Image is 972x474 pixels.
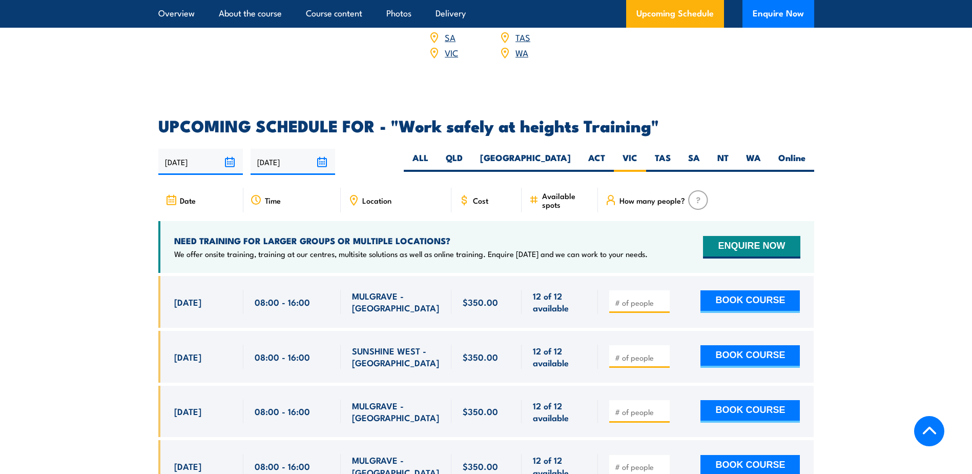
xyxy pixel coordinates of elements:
[770,152,814,172] label: Online
[615,462,666,472] input: # of people
[255,405,310,417] span: 08:00 - 16:00
[404,152,437,172] label: ALL
[515,46,528,58] a: WA
[445,46,458,58] a: VIC
[463,351,498,363] span: $350.00
[255,351,310,363] span: 08:00 - 16:00
[533,345,587,369] span: 12 of 12 available
[700,290,800,313] button: BOOK COURSE
[700,400,800,423] button: BOOK COURSE
[646,152,679,172] label: TAS
[463,460,498,472] span: $350.00
[615,407,666,417] input: # of people
[473,196,488,205] span: Cost
[580,152,614,172] label: ACT
[619,196,685,205] span: How many people?
[615,298,666,308] input: # of people
[352,290,440,314] span: MULGRAVE - [GEOGRAPHIC_DATA]
[255,296,310,308] span: 08:00 - 16:00
[533,400,587,424] span: 12 of 12 available
[471,152,580,172] label: [GEOGRAPHIC_DATA]
[533,290,587,314] span: 12 of 12 available
[174,405,201,417] span: [DATE]
[174,351,201,363] span: [DATE]
[542,191,591,209] span: Available spots
[614,152,646,172] label: VIC
[255,460,310,472] span: 08:00 - 16:00
[352,400,440,424] span: MULGRAVE - [GEOGRAPHIC_DATA]
[174,460,201,472] span: [DATE]
[679,152,709,172] label: SA
[515,31,530,43] a: TAS
[174,249,648,259] p: We offer onsite training, training at our centres, multisite solutions as well as online training...
[174,235,648,246] h4: NEED TRAINING FOR LARGER GROUPS OR MULTIPLE LOCATIONS?
[700,345,800,368] button: BOOK COURSE
[265,196,281,205] span: Time
[709,152,737,172] label: NT
[158,118,814,132] h2: UPCOMING SCHEDULE FOR - "Work safely at heights Training"
[615,352,666,363] input: # of people
[463,405,498,417] span: $350.00
[352,345,440,369] span: SUNSHINE WEST - [GEOGRAPHIC_DATA]
[174,296,201,308] span: [DATE]
[737,152,770,172] label: WA
[180,196,196,205] span: Date
[463,296,498,308] span: $350.00
[445,31,456,43] a: SA
[437,152,471,172] label: QLD
[251,149,335,175] input: To date
[362,196,391,205] span: Location
[158,149,243,175] input: From date
[703,236,800,259] button: ENQUIRE NOW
